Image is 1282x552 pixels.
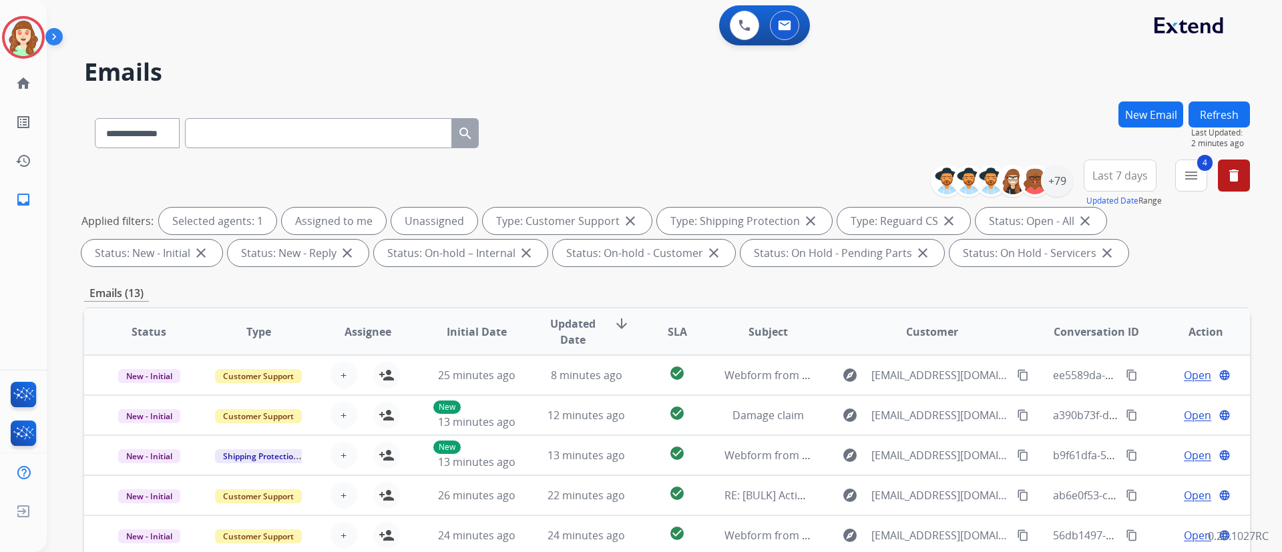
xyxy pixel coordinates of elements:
[837,208,970,234] div: Type: Reguard CS
[1219,409,1231,421] mat-icon: language
[548,488,625,503] span: 22 minutes ago
[1140,308,1250,355] th: Action
[842,527,858,543] mat-icon: explore
[614,316,630,332] mat-icon: arrow_downward
[1126,409,1138,421] mat-icon: content_copy
[622,213,638,229] mat-icon: close
[1191,127,1250,138] span: Last Updated:
[724,528,1027,543] span: Webform from [EMAIL_ADDRESS][DOMAIN_NAME] on [DATE]
[81,213,154,229] p: Applied filters:
[215,489,302,503] span: Customer Support
[118,369,180,383] span: New - Initial
[483,208,652,234] div: Type: Customer Support
[1053,528,1257,543] span: 56db1497-455a-440c-ab32-f5547361eaa1
[379,487,395,503] mat-icon: person_add
[15,153,31,169] mat-icon: history
[1184,487,1211,503] span: Open
[1017,529,1029,541] mat-icon: content_copy
[915,245,931,261] mat-icon: close
[341,487,347,503] span: +
[433,441,461,454] p: New
[331,362,357,388] button: +
[842,447,858,463] mat-icon: explore
[1053,368,1255,382] span: ee5589da-74be-48f7-a92c-682794bf7ee8
[842,487,858,503] mat-icon: explore
[341,527,347,543] span: +
[1092,173,1148,178] span: Last 7 days
[842,367,858,383] mat-icon: explore
[438,455,515,469] span: 13 minutes ago
[331,482,357,509] button: +
[215,529,302,543] span: Customer Support
[341,407,347,423] span: +
[1184,407,1211,423] span: Open
[871,447,1009,463] span: [EMAIL_ADDRESS][DOMAIN_NAME]
[1219,489,1231,501] mat-icon: language
[282,208,386,234] div: Assigned to me
[543,316,604,348] span: Updated Date
[1126,369,1138,381] mat-icon: content_copy
[1054,324,1139,340] span: Conversation ID
[341,367,347,383] span: +
[871,527,1009,543] span: [EMAIL_ADDRESS][DOMAIN_NAME]
[1017,489,1029,501] mat-icon: content_copy
[1219,449,1231,461] mat-icon: language
[1118,101,1183,127] button: New Email
[379,407,395,423] mat-icon: person_add
[669,485,685,501] mat-icon: check_circle
[548,408,625,423] span: 12 minutes ago
[215,369,302,383] span: Customer Support
[118,489,180,503] span: New - Initial
[331,442,357,469] button: +
[1017,449,1029,461] mat-icon: content_copy
[1183,168,1199,184] mat-icon: menu
[84,285,149,302] p: Emails (13)
[84,59,1250,85] h2: Emails
[1219,369,1231,381] mat-icon: language
[331,522,357,549] button: +
[1126,529,1138,541] mat-icon: content_copy
[518,245,534,261] mat-icon: close
[118,409,180,423] span: New - Initial
[15,75,31,91] mat-icon: home
[724,368,1027,382] span: Webform from [EMAIL_ADDRESS][DOMAIN_NAME] on [DATE]
[724,488,1062,503] span: RE: [BULK] Action required: Extend claim approved for replacement
[1208,528,1269,544] p: 0.20.1027RC
[215,449,306,463] span: Shipping Protection
[1086,195,1162,206] span: Range
[1017,409,1029,421] mat-icon: content_copy
[438,528,515,543] span: 24 minutes ago
[447,324,507,340] span: Initial Date
[438,415,515,429] span: 13 minutes ago
[331,402,357,429] button: +
[1189,101,1250,127] button: Refresh
[749,324,788,340] span: Subject
[949,240,1128,266] div: Status: On Hold - Servicers
[391,208,477,234] div: Unassigned
[1184,367,1211,383] span: Open
[1126,449,1138,461] mat-icon: content_copy
[1099,245,1115,261] mat-icon: close
[341,447,347,463] span: +
[871,407,1009,423] span: [EMAIL_ADDRESS][DOMAIN_NAME]
[941,213,957,229] mat-icon: close
[1197,155,1213,171] span: 4
[1191,138,1250,149] span: 2 minutes ago
[379,447,395,463] mat-icon: person_add
[1226,168,1242,184] mat-icon: delete
[553,240,735,266] div: Status: On-hold - Customer
[193,245,209,261] mat-icon: close
[669,525,685,541] mat-icon: check_circle
[976,208,1106,234] div: Status: Open - All
[1084,160,1156,192] button: Last 7 days
[803,213,819,229] mat-icon: close
[438,488,515,503] span: 26 minutes ago
[669,365,685,381] mat-icon: check_circle
[1053,408,1256,423] span: a390b73f-deae-4fbd-bd25-2800db48f10e
[215,409,302,423] span: Customer Support
[740,240,944,266] div: Status: On Hold - Pending Parts
[438,368,515,382] span: 25 minutes ago
[433,400,461,414] p: New
[871,487,1009,503] span: [EMAIL_ADDRESS][DOMAIN_NAME]
[1053,488,1257,503] span: ab6e0f53-c00a-4160-b95e-c82b5a0b6347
